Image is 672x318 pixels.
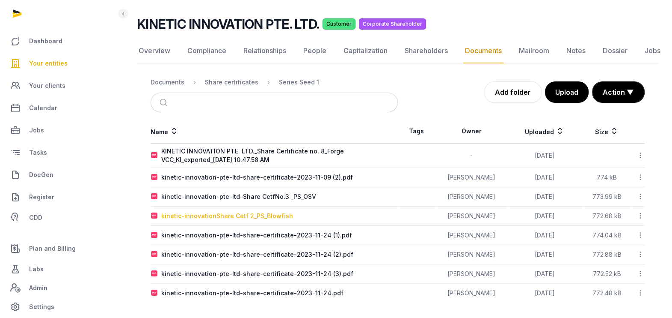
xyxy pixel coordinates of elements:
[29,103,57,113] span: Calendar
[29,58,68,69] span: Your entities
[7,209,116,226] a: CDD
[7,259,116,279] a: Labs
[7,238,116,259] a: Plan and Billing
[137,39,658,63] nav: Tabs
[535,174,555,181] span: [DATE]
[582,168,632,187] td: 774 kB
[508,119,582,144] th: Uploaded
[161,192,316,201] div: kinetic-innovation-pte-ltd-Share CetfNo.3 _PS_OSV
[535,289,555,297] span: [DATE]
[7,120,116,141] a: Jobs
[205,78,258,87] div: Share certificates
[151,290,158,297] img: pdf.svg
[161,212,293,220] div: kinetic-innovationShare Cetf 2_PS_Blowfish
[151,119,398,144] th: Name
[545,81,589,103] button: Upload
[161,231,352,240] div: kinetic-innovation-pte-ltd-share-certificate-2023-11-24 (1).pdf
[29,213,42,223] span: CDD
[137,39,172,63] a: Overview
[7,297,116,317] a: Settings
[302,39,328,63] a: People
[151,174,158,181] img: pdf.svg
[435,187,508,207] td: [PERSON_NAME]
[242,39,288,63] a: Relationships
[151,213,158,219] img: pdf.svg
[151,72,398,93] nav: Breadcrumb
[29,192,54,202] span: Register
[601,39,629,63] a: Dossier
[535,152,555,159] span: [DATE]
[359,18,426,30] span: Corporate Shareholder
[7,75,116,96] a: Your clients
[435,168,508,187] td: [PERSON_NAME]
[592,82,644,102] button: Action ▼
[151,251,158,258] img: pdf.svg
[582,187,632,207] td: 773.99 kB
[463,39,503,63] a: Documents
[7,53,116,74] a: Your entities
[582,207,632,226] td: 772.68 kB
[535,193,555,200] span: [DATE]
[582,264,632,284] td: 772.52 kB
[137,16,319,32] h2: KINETIC INNOVATION PTE. LTD.
[29,147,47,158] span: Tasks
[435,226,508,245] td: [PERSON_NAME]
[535,231,555,239] span: [DATE]
[29,283,47,293] span: Admin
[151,78,184,87] div: Documents
[279,78,319,87] div: Series Seed 1
[582,284,632,303] td: 772.48 kB
[582,226,632,245] td: 774.04 kB
[29,81,65,91] span: Your clients
[29,243,76,254] span: Plan and Billing
[535,270,555,277] span: [DATE]
[582,245,632,264] td: 772.88 kB
[435,284,508,303] td: [PERSON_NAME]
[161,289,343,297] div: kinetic-innovation-pte-ltd-share-certificate-2023-11-24.pdf
[161,173,353,182] div: kinetic-innovation-pte-ltd-share-certificate-2023-11-09 (2).pdf
[151,270,158,277] img: pdf.svg
[435,207,508,226] td: [PERSON_NAME]
[154,93,175,112] button: Submit
[7,98,116,118] a: Calendar
[435,119,508,144] th: Owner
[161,250,353,259] div: kinetic-innovation-pte-ltd-share-certificate-2023-11-24 (2).pdf
[342,39,389,63] a: Capitalization
[403,39,450,63] a: Shareholders
[517,39,551,63] a: Mailroom
[535,212,555,219] span: [DATE]
[565,39,587,63] a: Notes
[398,119,435,144] th: Tags
[435,144,508,168] td: -
[435,245,508,264] td: [PERSON_NAME]
[29,125,44,135] span: Jobs
[484,81,542,103] a: Add folder
[151,152,158,159] img: pdf.svg
[186,39,228,63] a: Compliance
[29,264,44,274] span: Labs
[161,270,353,278] div: kinetic-innovation-pte-ltd-share-certificate-2023-11-24 (3).pdf
[643,39,662,63] a: Jobs
[29,36,62,46] span: Dashboard
[7,31,116,51] a: Dashboard
[151,193,158,200] img: pdf.svg
[323,18,355,30] span: Customer
[582,119,632,144] th: Size
[7,165,116,185] a: DocGen
[7,279,116,297] a: Admin
[7,187,116,207] a: Register
[535,251,555,258] span: [DATE]
[7,142,116,163] a: Tasks
[29,170,53,180] span: DocGen
[29,302,54,312] span: Settings
[151,232,158,239] img: pdf.svg
[161,147,397,164] div: KINETIC INNOVATION PTE. LTD._Share Certificate no. 8_Forge VCC_KI_exported_[DATE] 10.47.58 AM
[435,264,508,284] td: [PERSON_NAME]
